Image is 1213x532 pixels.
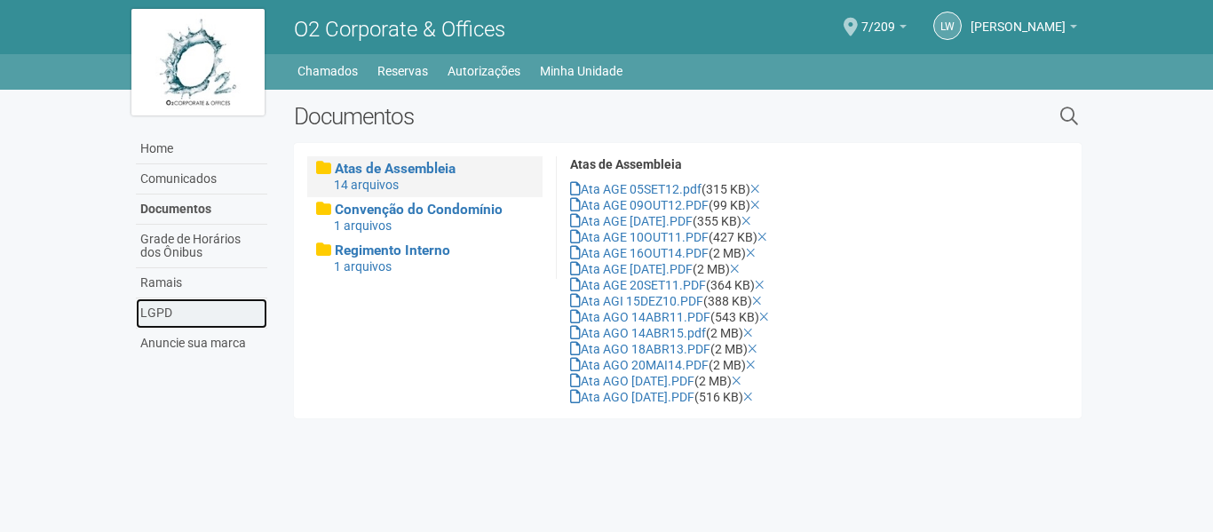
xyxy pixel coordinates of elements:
a: Ata AGE 05SET12.pdf [570,182,702,196]
a: Ata AGO 20MAI14.PDF [570,358,709,372]
a: Documentos [136,195,267,225]
span: Regimento Interno [335,242,450,258]
a: Ata AGE 10OUT11.PDF [570,230,709,244]
img: logo.jpg [131,9,265,115]
span: Convenção do Condomínio [335,202,503,218]
div: (364 KB) [570,277,1068,293]
div: (388 KB) [570,293,1068,309]
a: Excluir [732,374,741,388]
div: (427 KB) [570,229,1068,245]
a: Excluir [741,214,751,228]
a: Excluir [746,246,756,260]
a: LW [933,12,962,40]
div: (355 KB) [570,213,1068,229]
div: 1 arquivos [334,258,534,274]
a: Ata AGE 16OUT14.PDF [570,246,709,260]
a: Home [136,134,267,164]
a: Excluir [750,198,760,212]
div: (2 MB) [570,261,1068,277]
a: Excluir [759,310,769,324]
div: 1 arquivos [334,218,534,234]
a: Excluir [757,230,767,244]
a: Ata AGE 09OUT12.PDF [570,198,709,212]
span: Lara Wagner [971,3,1066,34]
div: (543 KB) [570,309,1068,325]
a: LGPD [136,298,267,329]
a: 7/209 [861,22,907,36]
a: Ata AGO 18ABR13.PDF [570,342,710,356]
h2: Documentos [294,103,877,130]
div: 14 arquivos [334,177,534,193]
a: Excluir [755,278,765,292]
a: Excluir [746,358,756,372]
a: Ata AGO [DATE].PDF [570,374,694,388]
span: Atas de Assembleia [335,161,456,177]
strong: Atas de Assembleia [570,157,682,171]
div: (2 MB) [570,341,1068,357]
a: Ata AGI 15DEZ10.PDF [570,294,703,308]
a: Ramais [136,268,267,298]
a: Excluir [743,390,753,404]
a: Grade de Horários dos Ônibus [136,225,267,268]
div: (315 KB) [570,181,1068,197]
div: (99 KB) [570,197,1068,213]
a: Ata AGO [DATE].PDF [570,390,694,404]
a: [PERSON_NAME] [971,22,1077,36]
a: Chamados [297,59,358,83]
div: (2 MB) [570,325,1068,341]
a: Ata AGO 14ABR11.PDF [570,310,710,324]
a: Ata AGO 14ABR15.pdf [570,326,706,340]
a: Ata AGE [DATE].PDF [570,214,693,228]
a: Minha Unidade [540,59,622,83]
a: Reservas [377,59,428,83]
a: Excluir [752,294,762,308]
a: Excluir [748,342,757,356]
a: Anuncie sua marca [136,329,267,358]
a: Ata AGE 20SET11.PDF [570,278,706,292]
a: Ata AGE [DATE].PDF [570,262,693,276]
div: (2 MB) [570,245,1068,261]
div: (2 MB) [570,373,1068,389]
a: Excluir [743,326,753,340]
div: (516 KB) [570,389,1068,405]
a: Excluir [750,182,760,196]
a: Comunicados [136,164,267,195]
a: Excluir [730,262,740,276]
span: 7/209 [861,3,895,34]
span: O2 Corporate & Offices [294,17,505,42]
a: Regimento Interno 1 arquivos [316,242,534,274]
a: Convenção do Condomínio 1 arquivos [316,202,534,234]
a: Atas de Assembleia 14 arquivos [316,161,534,193]
div: (2 MB) [570,357,1068,373]
a: Autorizações [448,59,520,83]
